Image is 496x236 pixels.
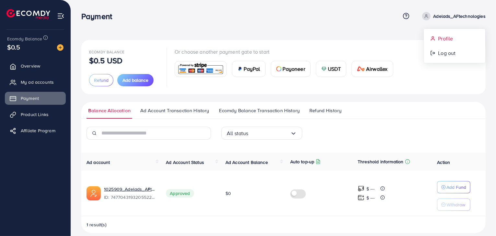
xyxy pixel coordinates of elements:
[437,198,470,211] button: Withdraw
[437,159,450,166] span: Action
[21,95,39,102] span: Payment
[175,48,398,56] p: Or choose another payment gate to start
[358,185,364,192] img: top-up amount
[225,159,268,166] span: Ad Account Balance
[57,12,64,20] img: menu
[237,66,243,71] img: card
[166,189,194,198] span: Approved
[166,159,204,166] span: Ad Account Status
[227,128,248,138] span: All status
[57,44,63,51] img: image
[7,42,20,52] span: $0.5
[89,49,124,55] span: Ecomdy Balance
[87,159,110,166] span: Ad account
[437,181,470,193] button: Add Fund
[446,183,466,191] p: Add Fund
[366,185,375,193] p: $ ---
[221,127,302,140] div: Search for option
[87,221,107,228] span: 1 result(s)
[6,9,50,19] img: logo
[225,190,231,197] span: $0
[87,186,101,200] img: ic-ads-acc.e4c84228.svg
[89,74,113,86] button: Refund
[309,107,341,114] span: Refund History
[94,77,109,83] span: Refund
[122,77,148,83] span: Add balance
[21,111,49,118] span: Product Links
[177,62,225,76] img: card
[244,65,260,73] span: PayPal
[321,66,327,71] img: card
[366,194,375,202] p: $ ---
[283,65,305,73] span: Payoneer
[358,158,403,166] p: Threshold information
[366,65,387,73] span: Airwallex
[446,201,465,209] p: Withdraw
[276,66,282,71] img: card
[232,61,266,77] a: cardPayPal
[423,28,486,63] ul: Adelads_AFtechnologies
[328,65,341,73] span: USDT
[117,74,154,86] button: Add balance
[5,92,66,105] a: Payment
[7,36,42,42] span: Ecomdy Balance
[104,194,156,200] span: ID: 7477043193205522448
[316,61,347,77] a: cardUSDT
[88,107,131,114] span: Balance Allocation
[352,61,393,77] a: cardAirwallex
[468,207,491,231] iframe: Chat
[420,12,486,20] a: Adelads_AFtechnologies
[438,49,456,57] span: Log out
[140,107,209,114] span: Ad Account Transaction History
[358,194,364,201] img: top-up amount
[438,35,453,42] span: Profile
[81,12,117,21] h3: Payment
[104,186,156,201] div: <span class='underline'>1025909_Adelads_AFtechnologies_1740884796376</span></br>7477043193205522448
[89,57,122,64] p: $0.5 USD
[21,127,55,134] span: Affiliate Program
[219,107,300,114] span: Ecomdy Balance Transaction History
[175,61,227,77] a: card
[248,128,290,138] input: Search for option
[290,158,315,166] p: Auto top-up
[5,124,66,137] a: Affiliate Program
[21,63,40,69] span: Overview
[5,108,66,121] a: Product Links
[357,66,365,71] img: card
[21,79,54,85] span: My ad accounts
[5,59,66,72] a: Overview
[433,12,486,20] p: Adelads_AFtechnologies
[271,61,311,77] a: cardPayoneer
[5,76,66,89] a: My ad accounts
[104,186,156,192] a: 1025909_Adelads_AFtechnologies_1740884796376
